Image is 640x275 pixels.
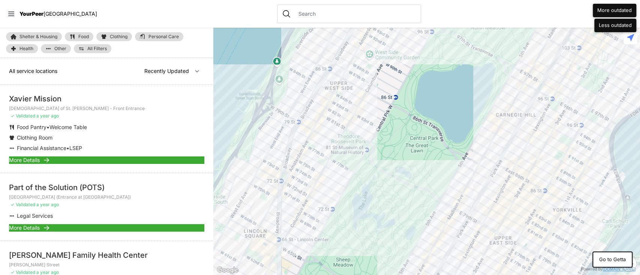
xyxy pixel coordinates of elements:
[148,34,179,39] span: Personal Care
[6,44,38,53] a: Health
[9,262,204,268] p: [PERSON_NAME] Street
[9,224,40,232] span: More Details
[66,145,69,151] span: •
[65,32,93,41] a: Food
[17,213,53,219] span: Legal Services
[9,224,204,232] a: More Details
[74,44,111,53] a: All Filters
[49,124,87,130] span: Welcome Table
[43,10,97,17] span: [GEOGRAPHIC_DATA]
[9,94,204,104] div: Xavier Mission
[215,265,240,275] img: Google
[36,202,59,207] span: a year ago
[9,194,204,200] p: [GEOGRAPHIC_DATA] (Entrance at [GEOGRAPHIC_DATA])
[593,4,636,17] button: More outdated
[592,251,633,268] button: Go to Getta
[581,266,636,272] div: Powered by
[9,182,204,193] div: Part of the Solution (POTS)
[87,46,107,51] span: All Filters
[294,10,416,18] input: Search
[78,34,89,39] span: Food
[9,68,57,74] span: All service locations
[36,269,59,275] span: a year ago
[10,269,35,275] span: ✓ Validated
[110,34,127,39] span: Clothing
[603,267,636,271] a: [DOMAIN_NAME]
[6,32,62,41] a: Shelter & Housing
[9,106,204,111] p: [DEMOGRAPHIC_DATA] of St. [PERSON_NAME] - Front Entrance
[19,10,43,17] span: YourPeer
[135,32,183,41] a: Personal Care
[41,44,71,53] a: Other
[54,46,66,51] span: Other
[17,124,46,130] span: Food Pantry
[17,134,52,141] span: Clothing Room
[19,34,57,39] span: Shelter & Housing
[69,145,82,151] span: LSEP
[594,19,636,32] button: Less outdated
[17,145,66,151] span: Financial Assistance
[9,156,204,164] a: More Details
[96,32,132,41] a: Clothing
[9,156,40,164] span: More Details
[9,250,204,260] div: [PERSON_NAME] Family Health Center
[215,265,240,275] a: Open this area in Google Maps (opens a new window)
[46,124,49,130] span: •
[10,202,35,207] span: ✓ Validated
[19,46,33,51] span: Health
[10,113,35,119] span: ✓ Validated
[36,113,59,119] span: a year ago
[19,12,97,16] a: YourPeer[GEOGRAPHIC_DATA]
